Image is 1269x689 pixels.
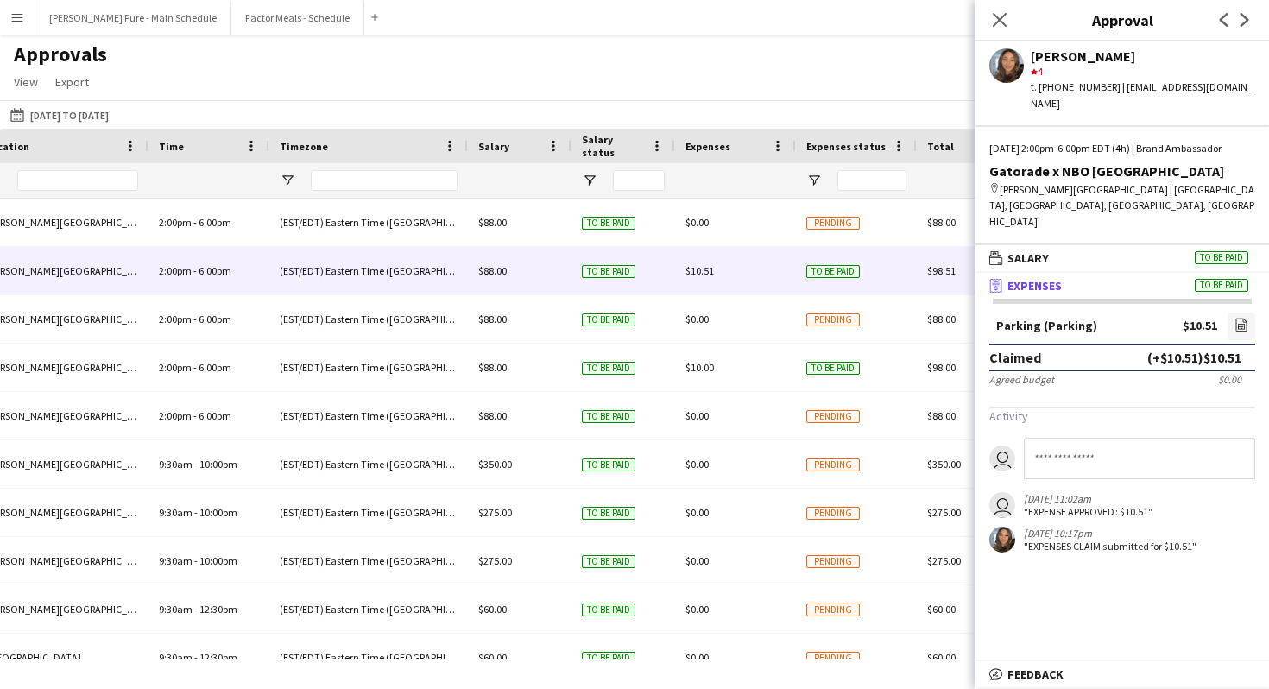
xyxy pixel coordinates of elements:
span: $0.00 [685,651,709,664]
span: Pending [806,217,860,230]
span: - [193,361,197,374]
span: - [193,216,197,229]
span: Total [927,140,954,153]
input: Expenses status Filter Input [837,170,906,191]
span: $60.00 [478,651,507,664]
app-user-avatar: Julissa Cornejo [989,527,1015,553]
span: 6:00pm [199,264,231,277]
span: $88.00 [478,409,507,422]
span: Pending [806,652,860,665]
span: $0.00 [685,216,709,229]
div: [DATE] 11:02am [1024,492,1152,505]
span: 9:30am [159,651,193,664]
input: Timezone Filter Input [311,170,458,191]
span: To be paid [582,410,635,423]
div: Parking (Parking) [996,319,1097,332]
div: ExpensesTo be paid [975,299,1269,575]
span: Pending [806,555,860,568]
span: $275.00 [478,506,512,519]
span: $0.00 [685,409,709,422]
div: (EST/EDT) Eastern Time ([GEOGRAPHIC_DATA] & [GEOGRAPHIC_DATA]) [269,344,468,391]
span: $88.00 [478,264,507,277]
span: 2:00pm [159,361,192,374]
div: (EST/EDT) Eastern Time ([GEOGRAPHIC_DATA] & [GEOGRAPHIC_DATA]) [269,199,468,246]
span: To be paid [582,217,635,230]
span: $88.00 [478,216,507,229]
div: (EST/EDT) Eastern Time ([GEOGRAPHIC_DATA] & [GEOGRAPHIC_DATA]) [269,440,468,488]
div: "EXPENSES CLAIM submitted for $10.51" [1024,540,1196,553]
span: $0.00 [685,506,709,519]
span: $10.51 [685,264,714,277]
div: "EXPENSE APPROVED: $10.51" [1024,505,1152,518]
span: $60.00 [927,651,956,664]
span: $350.00 [927,458,961,471]
span: Expenses [1007,278,1062,294]
span: 9:30am [159,458,193,471]
span: $88.00 [927,409,956,422]
input: Salary status Filter Input [613,170,665,191]
span: 2:00pm [159,409,192,422]
span: To be paid [806,362,860,375]
div: $10.51 [1183,319,1217,332]
div: [PERSON_NAME] [1031,48,1255,64]
button: Open Filter Menu [806,173,822,188]
span: - [194,651,198,664]
span: Salary [478,140,509,153]
span: Expenses [685,140,730,153]
span: $10.00 [685,361,714,374]
span: Pending [806,410,860,423]
span: Expenses status [806,140,886,153]
div: (EST/EDT) Eastern Time ([GEOGRAPHIC_DATA] & [GEOGRAPHIC_DATA]) [269,634,468,681]
span: 10:00pm [199,554,237,567]
span: Export [55,74,89,90]
span: 6:00pm [199,361,231,374]
span: - [193,313,197,326]
h3: Activity [989,408,1255,424]
span: Salary status [582,133,644,159]
span: $98.00 [927,361,956,374]
span: - [194,603,198,616]
span: $275.00 [927,554,961,567]
span: To be paid [582,458,635,471]
span: Feedback [1007,667,1064,682]
input: Location Filter Input [17,170,138,191]
span: To be paid [1195,251,1248,264]
div: t. [PHONE_NUMBER] | [EMAIL_ADDRESS][DOMAIN_NAME] [1031,79,1255,111]
button: Open Filter Menu [582,173,597,188]
mat-expansion-panel-header: Feedback [975,661,1269,687]
span: - [194,506,198,519]
div: (EST/EDT) Eastern Time ([GEOGRAPHIC_DATA] & [GEOGRAPHIC_DATA]) [269,295,468,343]
span: 6:00pm [199,216,231,229]
div: $0.00 [1218,373,1241,386]
span: $0.00 [685,603,709,616]
span: 6:00pm [199,409,231,422]
button: Factor Meals - Schedule [231,1,364,35]
button: [DATE] to [DATE] [7,104,112,125]
div: 4 [1031,64,1255,79]
span: 10:00pm [199,506,237,519]
button: [PERSON_NAME] Pure - Main Schedule [35,1,231,35]
span: 9:30am [159,603,193,616]
span: To be paid [582,555,635,568]
div: [PERSON_NAME][GEOGRAPHIC_DATA] | [GEOGRAPHIC_DATA], [GEOGRAPHIC_DATA], [GEOGRAPHIC_DATA], [GEOGRA... [989,182,1255,230]
span: - [194,458,198,471]
span: To be paid [582,313,635,326]
span: $350.00 [478,458,512,471]
div: Claimed [989,349,1041,366]
div: (EST/EDT) Eastern Time ([GEOGRAPHIC_DATA] & [GEOGRAPHIC_DATA]) [269,392,468,439]
div: Agreed budget [989,373,1054,386]
span: To be paid [582,652,635,665]
span: Time [159,140,184,153]
span: $88.00 [478,361,507,374]
span: $60.00 [927,603,956,616]
mat-expansion-panel-header: ExpensesTo be paid [975,273,1269,299]
a: View [7,71,45,93]
span: $275.00 [478,554,512,567]
span: To be paid [582,265,635,278]
span: To be paid [1195,279,1248,292]
span: To be paid [806,265,860,278]
span: 10:00pm [199,458,237,471]
span: $88.00 [927,313,956,326]
span: 12:30pm [199,651,237,664]
span: View [14,74,38,90]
